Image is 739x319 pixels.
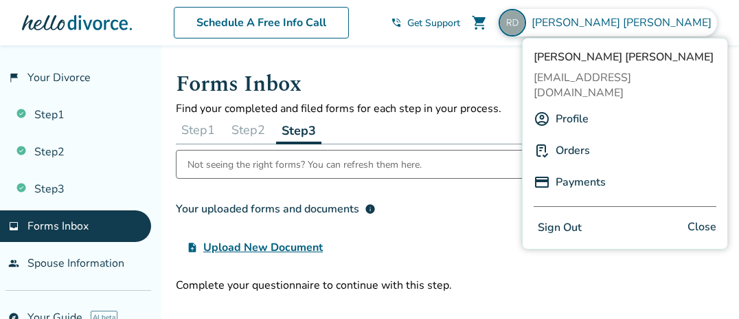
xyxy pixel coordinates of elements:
span: info [365,203,376,214]
button: Sign Out [534,218,586,238]
span: [PERSON_NAME] [PERSON_NAME] [534,49,716,65]
span: Forms Inbox [27,219,89,234]
button: Step2 [226,116,271,144]
a: phone_in_talkGet Support [391,16,460,30]
iframe: Chat Widget [670,253,739,319]
img: robdav@tds.net [499,9,526,36]
img: A [534,111,550,127]
a: Orders [556,137,590,164]
span: Get Support [407,16,460,30]
div: Your uploaded forms and documents [176,201,376,217]
a: Profile [556,106,589,132]
span: flag_2 [8,72,19,83]
button: Step1 [176,116,220,144]
a: Payments [556,169,606,195]
span: inbox [8,221,19,232]
span: Upload New Document [203,239,323,256]
a: Schedule A Free Info Call [174,7,349,38]
p: Find your completed and filed forms for each step in your process. [176,101,728,116]
span: [EMAIL_ADDRESS][DOMAIN_NAME] [534,70,716,100]
img: P [534,174,550,190]
button: Step3 [276,116,321,144]
div: Complete your questionnaire to continue with this step. [176,278,728,293]
span: shopping_cart [471,14,488,31]
img: P [534,142,550,159]
span: people [8,258,19,269]
span: phone_in_talk [391,17,402,28]
span: upload_file [187,242,198,253]
span: Close [687,218,716,238]
h1: Forms Inbox [176,67,728,101]
span: [PERSON_NAME] [PERSON_NAME] [532,15,717,30]
div: Not seeing the right forms? You can refresh them here. [187,151,422,178]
